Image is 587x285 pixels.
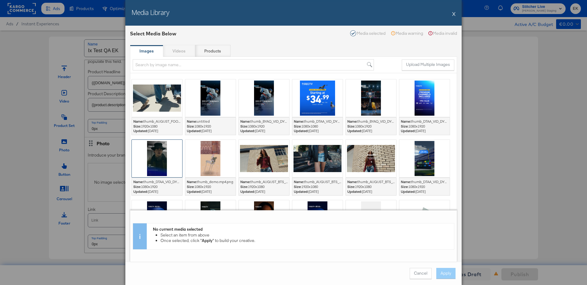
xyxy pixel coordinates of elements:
[133,189,148,194] strong: Updated:
[401,124,408,128] strong: Size:
[240,119,250,124] strong: Name:
[401,189,415,194] strong: Updated:
[143,119,246,124] span: thumb_AUGUST_FOOTWEAR_16x9_15SEC_NO_SOUND.mp4.png
[401,119,411,124] strong: Name:
[402,60,454,70] button: Upload Multiple Images
[357,119,533,124] span: thumb_BYAQ_VID_DYN_ENG_25Q2GPMySpo001-01-002_041325_Genre-Pack_NA_Snap Ads_Snapchat.mp4.png
[294,128,308,133] strong: Updated:
[294,184,301,189] strong: Size:
[294,189,341,194] span: [DATE]
[187,128,234,133] span: [DATE]
[161,232,451,238] li: Select an item from above
[347,128,395,133] span: [DATE]
[130,30,176,37] div: Select Media Below
[133,179,143,184] strong: Name:
[161,238,451,244] li: Once selected, click " " to build your creative.
[410,268,432,279] button: Cancel
[133,184,181,189] div: 1080 x 1920
[347,189,362,194] strong: Updated:
[240,189,288,194] span: [DATE]
[294,128,341,133] span: [DATE]
[133,189,181,194] span: [DATE]
[250,179,327,184] span: thumb_AUGUST_BTS_16x9_30SEC.mp4.png_105
[187,124,234,129] div: 1080 x 1920
[347,179,357,184] strong: Name:
[240,124,248,128] strong: Size:
[187,128,201,133] strong: Updated:
[133,119,143,124] strong: Name:
[187,179,197,184] strong: Name:
[350,30,386,36] div: Media selected
[347,184,395,189] div: 1920 x 1080
[240,179,250,184] strong: Name:
[391,30,423,36] div: Media warning
[304,179,373,184] span: thumb_AUGUST_BTS_16x9_15SEC.mp4.png
[240,128,255,133] strong: Updated:
[204,48,221,54] strong: Products
[133,124,181,129] div: 1920 x 1080
[187,119,197,124] strong: Name:
[240,124,288,129] div: 1080 x 1920
[240,184,248,189] strong: Size:
[139,48,154,54] strong: Images
[401,184,408,189] strong: Size:
[452,8,456,20] button: X
[304,119,486,124] span: thumb_DTAA_VID_DYN_ENG_25Q2PRBirds30GPLg001-02-003_050225_Birds-3.0_NA_In Feed Video_Reddit.mp4.png
[133,128,148,133] strong: Updated:
[131,8,169,17] h2: Media Library
[240,128,288,133] span: [DATE]
[294,124,341,129] div: 1080 x 1080
[294,189,308,194] strong: Updated:
[294,119,304,124] strong: Name:
[187,124,194,128] strong: Size:
[143,179,335,184] span: thumb_DTAA_VID_DYN_ENG_25Q2MnSQ3Fav001-01-002_81825_Movies-and-Shows_NA_Snap Ads_Snapchat.mp.png_105
[294,179,304,184] strong: Name:
[153,226,451,232] div: No current media selected
[133,128,181,133] span: [DATE]
[347,119,357,124] strong: Name:
[187,184,234,189] div: 1080 x 1920
[347,124,355,128] strong: Size:
[240,189,255,194] strong: Updated:
[357,179,434,184] span: thumb_AUGUST_BTS_16x9_06SEC.mp4.png_105
[347,189,395,194] span: [DATE]
[133,184,141,189] strong: Size:
[187,184,194,189] strong: Size:
[401,124,448,129] div: 1080 x 1920
[187,189,234,194] span: [DATE]
[294,184,341,189] div: 1920 x 1080
[202,238,212,243] strong: Apply
[347,124,395,129] div: 1080 x 1920
[401,128,415,133] strong: Updated:
[401,184,448,189] div: 1080 x 1920
[240,184,288,189] div: 1920 x 1080
[250,119,426,124] span: thumb_BYAQ_VID_DYN_ENG_25Q2GPMySpo001-01-002_041325_Genre-Pack_NA_Snap Ads_Snapchat.mp4.png
[133,59,374,70] input: Search by image name...
[347,128,362,133] strong: Updated:
[428,30,457,36] div: Media invalid
[347,184,355,189] strong: Size:
[197,179,233,184] span: thumb_demo.mp4.png
[401,179,411,184] strong: Name:
[187,189,201,194] strong: Updated:
[401,189,448,194] span: [DATE]
[197,119,210,124] span: untitled
[133,124,141,128] strong: Size:
[294,124,301,128] strong: Size:
[401,128,448,133] span: [DATE]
